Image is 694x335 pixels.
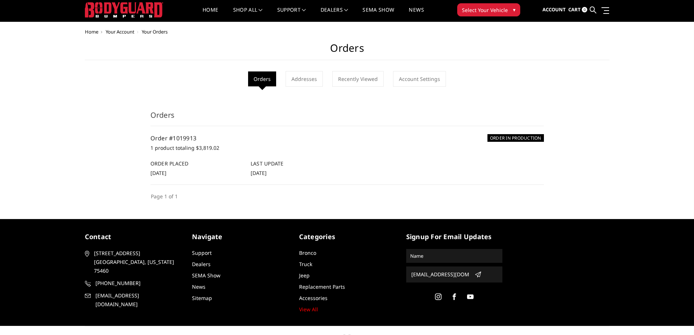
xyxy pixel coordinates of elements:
[299,306,318,313] a: View All
[85,232,181,242] h5: contact
[299,261,312,268] a: Truck
[299,272,310,279] a: Jeep
[487,134,544,142] h6: ORDER IN PRODUCTION
[406,232,502,242] h5: signup for email updates
[150,170,166,176] span: [DATE]
[462,6,508,14] span: Select Your Vehicle
[94,249,179,275] span: [STREET_ADDRESS] [GEOGRAPHIC_DATA], [US_STATE] 75460
[150,144,544,152] p: 1 product totaling $3,819.02
[95,279,180,288] span: [PHONE_NUMBER]
[85,279,181,288] a: [PHONE_NUMBER]
[277,7,306,22] a: Support
[568,6,581,13] span: Cart
[362,7,394,22] a: SEMA Show
[582,7,587,12] span: 0
[299,232,395,242] h5: Categories
[142,28,168,35] span: Your Orders
[150,110,544,126] h3: Orders
[531,42,694,335] iframe: Chat Widget
[513,6,515,13] span: ▾
[233,7,263,22] a: shop all
[409,7,424,22] a: News
[321,7,348,22] a: Dealers
[299,249,316,256] a: Bronco
[85,2,163,17] img: BODYGUARD BUMPERS
[192,272,220,279] a: SEMA Show
[85,291,181,309] a: [EMAIL_ADDRESS][DOMAIN_NAME]
[251,160,343,167] h6: Last Update
[332,71,384,87] a: Recently Viewed
[299,295,328,301] a: Accessories
[192,261,211,268] a: Dealers
[407,250,501,262] input: Name
[251,170,267,176] span: [DATE]
[85,42,609,60] h1: Orders
[203,7,218,22] a: Home
[95,291,180,309] span: [EMAIL_ADDRESS][DOMAIN_NAME]
[106,28,134,35] a: Your Account
[150,192,178,200] li: Page 1 of 1
[192,232,288,242] h5: Navigate
[248,71,276,86] li: Orders
[299,283,345,290] a: Replacement Parts
[192,283,205,290] a: News
[150,160,243,167] h6: Order Placed
[85,28,98,35] a: Home
[393,71,446,87] a: Account Settings
[192,249,212,256] a: Support
[192,295,212,301] a: Sitemap
[408,269,472,280] input: Email
[457,3,520,16] button: Select Your Vehicle
[542,6,566,13] span: Account
[286,71,323,87] a: Addresses
[150,134,197,142] a: Order #1019913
